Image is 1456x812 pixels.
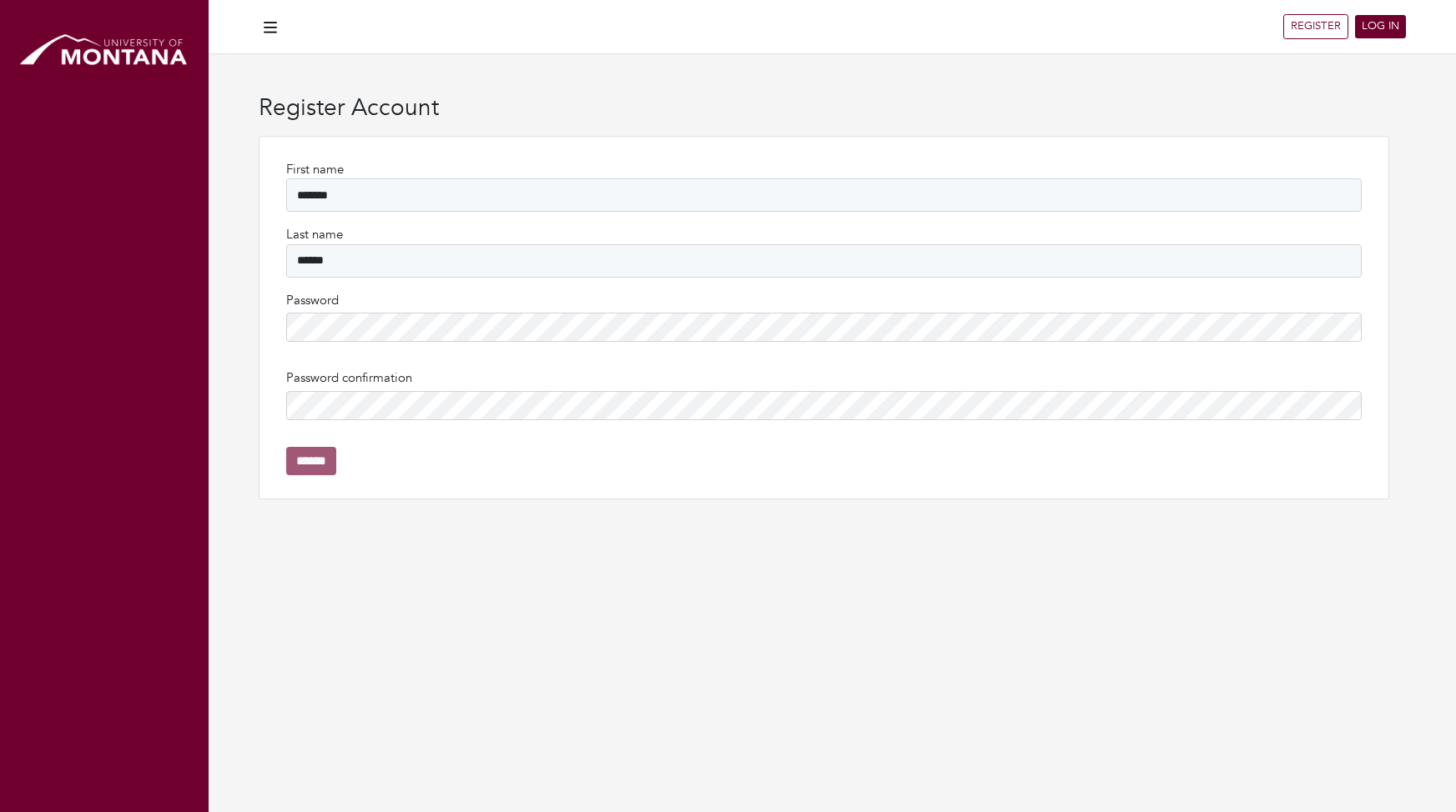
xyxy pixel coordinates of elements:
[1283,14,1348,39] a: REGISTER
[286,291,339,310] label: Password
[286,368,412,388] label: Password confirmation
[259,94,1389,123] h3: Register Account
[286,225,343,244] label: Last name
[1355,15,1406,38] a: LOG IN
[17,29,192,73] img: montana_logo.png
[286,160,344,179] label: First name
